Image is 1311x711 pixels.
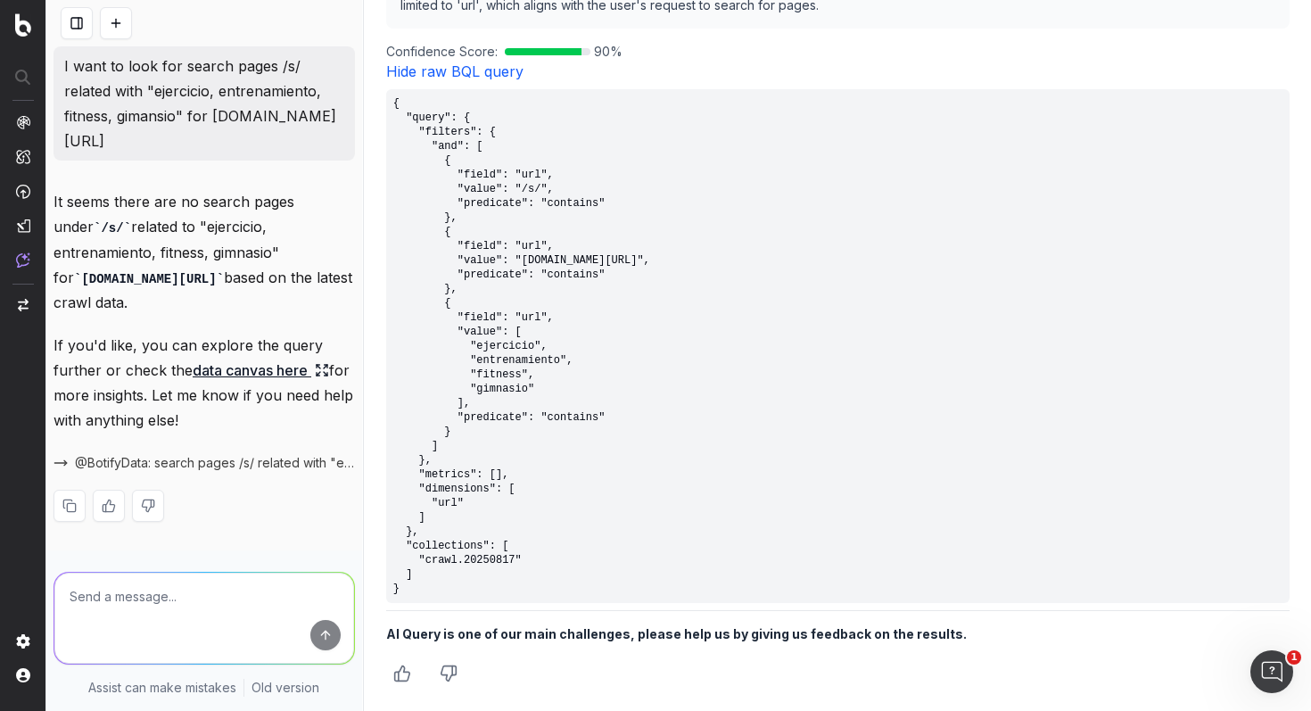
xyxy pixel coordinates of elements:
iframe: Intercom live chat [1250,650,1293,693]
button: Thumbs down [433,657,465,690]
span: @BotifyData: search pages /s/ related with "ejercicio, entrenamiento, fitness, gimnasio" for [DOM... [75,454,355,472]
img: Studio [16,219,30,233]
a: Old version [251,679,319,697]
pre: { "query": { "filters": { "and": [ { "field": "url", "value": "/s/", "predicate": "contains" }, {... [386,89,1290,603]
img: Botify logo [15,13,31,37]
img: My account [16,668,30,682]
span: 90 % [594,43,623,61]
button: Thumbs up [386,657,418,690]
p: If you'd like, you can explore the query further or check the for more insights. Let me know if y... [54,333,355,433]
img: Assist [16,252,30,268]
img: Setting [16,634,30,649]
code: [DOMAIN_NAME][URL] [74,272,224,286]
img: Switch project [18,299,29,311]
img: Activation [16,184,30,199]
img: Analytics [16,115,30,129]
a: Hide raw BQL query [386,62,524,80]
span: 1 [1287,650,1301,665]
p: Assist can make mistakes [88,679,236,697]
button: @BotifyData: search pages /s/ related with "ejercicio, entrenamiento, fitness, gimnasio" for [DOM... [54,454,355,472]
b: AI Query is one of our main challenges, please help us by giving us feedback on the results. [386,626,967,641]
span: Confidence Score: [386,43,498,61]
p: I want to look for search pages /s/ related with "ejercicio, entrenamiento, fitness, gimansio" fo... [64,54,344,153]
a: data canvas here [193,358,329,383]
p: It seems there are no search pages under related to "ejercicio, entrenamiento, fitness, gimnasio"... [54,189,355,315]
img: Intelligence [16,149,30,164]
code: /s/ [94,221,131,236]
